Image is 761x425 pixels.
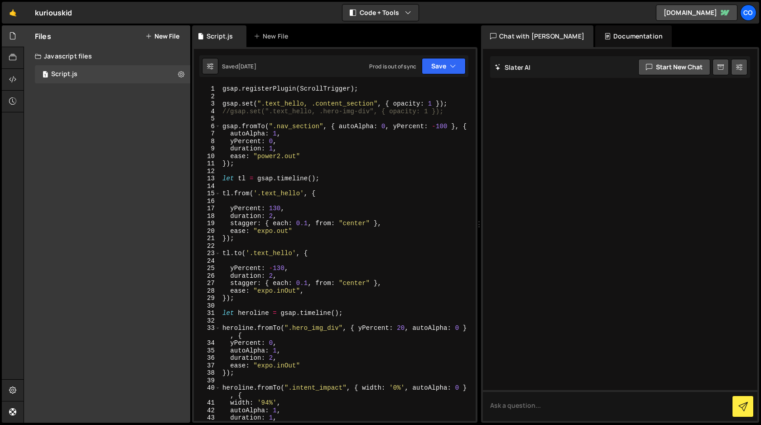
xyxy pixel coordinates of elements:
[24,47,190,65] div: Javascript files
[194,317,221,325] div: 32
[194,138,221,145] div: 8
[194,354,221,362] div: 36
[194,183,221,190] div: 14
[194,130,221,138] div: 7
[194,227,221,235] div: 20
[194,145,221,153] div: 9
[51,70,77,78] div: Script.js
[194,399,221,407] div: 41
[194,85,221,93] div: 1
[595,25,672,47] div: Documentation
[194,168,221,175] div: 12
[35,7,72,18] div: kuriouskid
[194,324,221,339] div: 33
[194,212,221,220] div: 18
[194,198,221,205] div: 16
[2,2,24,24] a: 🤙
[638,59,710,75] button: Start new chat
[194,93,221,101] div: 2
[194,190,221,198] div: 15
[194,123,221,130] div: 6
[238,63,256,70] div: [DATE]
[194,302,221,310] div: 30
[194,115,221,123] div: 5
[369,63,416,70] div: Prod is out of sync
[194,384,221,399] div: 40
[194,250,221,257] div: 23
[194,220,221,227] div: 19
[194,175,221,183] div: 13
[194,295,221,302] div: 29
[495,63,531,72] h2: Slater AI
[194,242,221,250] div: 22
[254,32,292,41] div: New File
[194,265,221,272] div: 25
[207,32,233,41] div: Script.js
[481,25,593,47] div: Chat with [PERSON_NAME]
[194,280,221,287] div: 27
[194,235,221,242] div: 21
[194,108,221,116] div: 4
[194,339,221,347] div: 34
[740,5,756,21] a: Co
[194,287,221,295] div: 28
[194,362,221,370] div: 37
[342,5,419,21] button: Code + Tools
[194,272,221,280] div: 26
[194,100,221,108] div: 3
[194,205,221,212] div: 17
[35,31,51,41] h2: Files
[194,309,221,317] div: 31
[194,377,221,385] div: 39
[145,33,179,40] button: New File
[194,347,221,355] div: 35
[194,414,221,422] div: 43
[35,65,190,83] div: 16633/45317.js
[194,407,221,415] div: 42
[194,160,221,168] div: 11
[222,63,256,70] div: Saved
[194,257,221,265] div: 24
[194,369,221,377] div: 38
[422,58,466,74] button: Save
[194,153,221,160] div: 10
[656,5,737,21] a: [DOMAIN_NAME]
[43,72,48,79] span: 1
